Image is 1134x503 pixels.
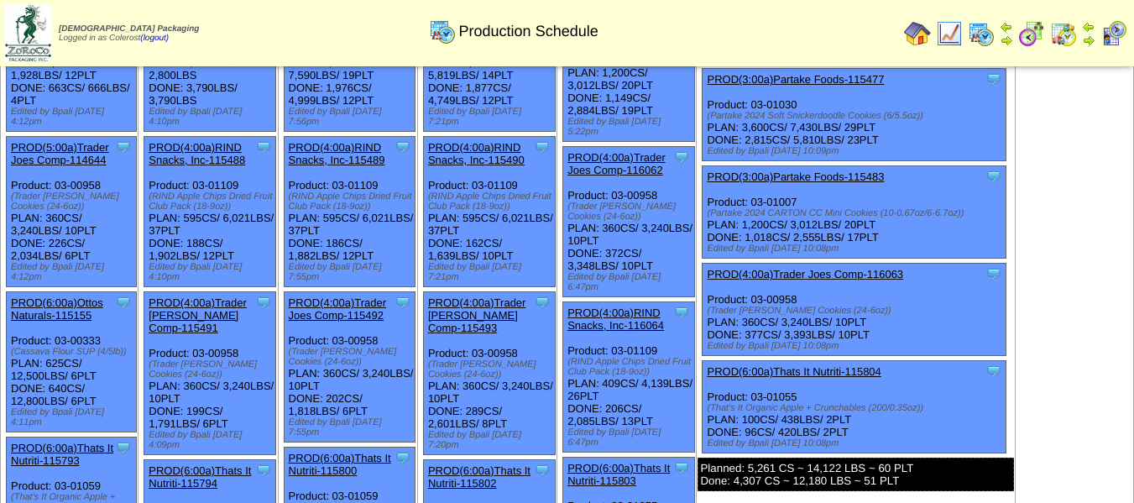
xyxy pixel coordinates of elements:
img: Tooltip [115,439,132,456]
div: Product: 03-00958 PLAN: 360CS / 3,240LBS / 10PLT DONE: 226CS / 2,034LBS / 6PLT [7,137,137,287]
div: (That's It Organic Apple + Crunchables (200/0.35oz)) [707,403,1006,413]
div: Edited by Bpali [DATE] 10:09pm [707,146,1006,156]
img: Tooltip [673,304,690,321]
img: arrowleft.gif [1000,20,1013,34]
div: (Trader [PERSON_NAME] Cookies (24-6oz)) [567,202,694,222]
a: PROD(4:00a)RIND Snacks, Inc-116064 [567,307,664,332]
a: PROD(4:00a)Trader Joes Comp-115492 [289,296,387,322]
div: Product: 03-00958 PLAN: 360CS / 3,240LBS / 10PLT DONE: 289CS / 2,601LBS / 8PLT [423,292,555,455]
div: (RIND Apple Chips Dried Fruit Club Pack (18-9oz)) [567,357,694,377]
img: Tooltip [985,168,1002,185]
a: PROD(6:00a)Thats It Nutriti-115802 [428,464,530,490]
img: Tooltip [395,139,411,155]
div: Edited by Bpali [DATE] 6:47pm [567,272,694,292]
div: Product: 03-01007 PLAN: 1,200CS / 3,012LBS / 20PLT DONE: 1,018CS / 2,555LBS / 17PLT [703,166,1006,259]
div: Edited by Bpali [DATE] 7:56pm [289,107,415,127]
img: Tooltip [534,139,551,155]
img: line_graph.gif [936,20,963,47]
div: Edited by Bpali [DATE] 10:08pm [707,244,1006,254]
img: calendarcustomer.gif [1100,20,1127,47]
div: Edited by Bpali [DATE] 4:10pm [149,262,275,282]
div: (Trader [PERSON_NAME] Cookies (24-6oz)) [707,306,1006,316]
img: zoroco-logo-small.webp [5,5,51,61]
div: (Trader [PERSON_NAME] Cookies (24-6oz)) [11,191,136,212]
img: calendarinout.gif [1050,20,1077,47]
div: Product: 03-00958 PLAN: 360CS / 3,240LBS / 10PLT DONE: 202CS / 1,818LBS / 6PLT [284,292,415,443]
div: Edited by Bpali [DATE] 4:10pm [149,107,275,127]
img: Tooltip [673,149,690,165]
div: Product: 03-00333 PLAN: 625CS / 12,500LBS / 6PLT DONE: 640CS / 12,800LBS / 6PLT [7,292,137,432]
a: PROD(4:00a)RIND Snacks, Inc-115490 [428,141,525,166]
a: PROD(4:00a)Trader Joes Comp-116063 [707,268,903,280]
a: PROD(4:00a)RIND Snacks, Inc-115488 [149,141,245,166]
a: PROD(6:00a)Thats It Nutriti-115803 [567,462,670,487]
img: calendarblend.gif [1018,20,1045,47]
img: Tooltip [255,139,272,155]
div: Product: 03-01030 PLAN: 3,600CS / 7,430LBS / 29PLT DONE: 2,815CS / 5,810LBS / 23PLT [703,69,1006,161]
div: Edited by Bpali [DATE] 4:12pm [11,107,136,127]
div: Product: 03-01109 PLAN: 595CS / 6,021LBS / 37PLT DONE: 162CS / 1,639LBS / 10PLT [423,137,555,287]
a: PROD(6:00a)Thats It Nutriti-115793 [11,442,113,467]
div: (RIND Apple Chips Dried Fruit Club Pack (18-9oz)) [289,191,415,212]
a: PROD(5:00a)Trader Joes Comp-114644 [11,141,109,166]
a: (logout) [140,34,169,43]
div: Product: 03-00958 PLAN: 360CS / 3,240LBS / 10PLT DONE: 377CS / 3,393LBS / 10PLT [703,264,1006,356]
img: Tooltip [395,294,411,311]
div: Product: 03-01109 PLAN: 409CS / 4,139LBS / 26PLT DONE: 206CS / 2,085LBS / 13PLT [563,302,695,453]
a: PROD(4:00a)Trader Joes Comp-116062 [567,151,666,176]
img: Tooltip [115,139,132,155]
a: PROD(6:00a)Thats It Nutriti-115794 [149,464,251,490]
img: calendarprod.gif [429,18,456,45]
div: Edited by Bpali [DATE] 10:08pm [707,438,1006,448]
img: Tooltip [534,294,551,311]
div: (RIND Apple Chips Dried Fruit Club Pack (18-9oz)) [149,191,275,212]
img: Tooltip [673,459,690,476]
a: PROD(3:00a)Partake Foods-115477 [707,73,884,86]
a: PROD(3:00a)Partake Foods-115483 [707,170,884,183]
a: PROD(4:00a)Trader [PERSON_NAME] Comp-115493 [428,296,526,334]
div: Edited by Bpali [DATE] 7:21pm [428,262,555,282]
img: Tooltip [985,363,1002,380]
div: Product: 03-01109 PLAN: 595CS / 6,021LBS / 37PLT DONE: 186CS / 1,882LBS / 12PLT [284,137,415,287]
img: Tooltip [255,462,272,479]
div: (Partake 2024 Soft Snickerdoodle Cookies (6/5.5oz)) [707,111,1006,121]
img: arrowleft.gif [1082,20,1095,34]
div: (Trader [PERSON_NAME] Cookies (24-6oz)) [289,347,415,367]
img: Tooltip [395,449,411,466]
div: (Cassava Flour SUP (4/5lb)) [11,347,136,357]
div: Planned: 5,261 CS ~ 14,122 LBS ~ 60 PLT Done: 4,307 CS ~ 12,180 LBS ~ 51 PLT [698,458,1014,491]
span: Production Schedule [459,23,598,40]
a: PROD(6:00a)Ottos Naturals-115155 [11,296,103,322]
img: Tooltip [534,462,551,479]
span: [DEMOGRAPHIC_DATA] Packaging [59,24,199,34]
div: Edited by Bpali [DATE] 6:47pm [567,427,694,448]
div: Product: 03-01109 PLAN: 595CS / 6,021LBS / 37PLT DONE: 188CS / 1,902LBS / 12PLT [144,137,276,287]
div: Edited by Bpali [DATE] 4:12pm [11,262,136,282]
div: (Trader [PERSON_NAME] Cookies (24-6oz)) [149,359,275,380]
img: calendarprod.gif [968,20,995,47]
div: Edited by Bpali [DATE] 5:22pm [567,117,694,137]
div: (Partake 2024 CARTON CC Mini Cookies (10-0.67oz/6-6.7oz)) [707,208,1006,218]
img: Tooltip [985,265,1002,282]
img: home.gif [904,20,931,47]
img: Tooltip [115,294,132,311]
div: (RIND Apple Chips Dried Fruit Club Pack (18-9oz)) [428,191,555,212]
a: PROD(4:00a)Trader [PERSON_NAME] Comp-115491 [149,296,247,334]
div: Product: 03-00958 PLAN: 360CS / 3,240LBS / 10PLT DONE: 199CS / 1,791LBS / 6PLT [144,292,276,455]
div: Product: 03-01055 PLAN: 100CS / 438LBS / 2PLT DONE: 96CS / 420LBS / 2PLT [703,361,1006,453]
div: Product: 03-00958 PLAN: 360CS / 3,240LBS / 10PLT DONE: 372CS / 3,348LBS / 10PLT [563,147,695,297]
a: PROD(4:00a)RIND Snacks, Inc-115489 [289,141,385,166]
a: PROD(6:00a)Thats It Nutriti-115804 [707,365,881,378]
div: Edited by Bpali [DATE] 7:20pm [428,430,555,450]
div: Edited by Bpali [DATE] 4:09pm [149,430,275,450]
div: Edited by Bpali [DATE] 4:11pm [11,407,136,427]
div: (Trader [PERSON_NAME] Cookies (24-6oz)) [428,359,555,380]
div: Edited by Bpali [DATE] 7:55pm [289,262,415,282]
a: PROD(6:00a)Thats It Nutriti-115800 [289,452,391,477]
img: Tooltip [985,71,1002,87]
img: arrowright.gif [1000,34,1013,47]
img: arrowright.gif [1082,34,1095,47]
span: Logged in as Colerost [59,24,199,43]
div: Edited by Bpali [DATE] 7:55pm [289,417,415,438]
div: Edited by Bpali [DATE] 7:21pm [428,107,555,127]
